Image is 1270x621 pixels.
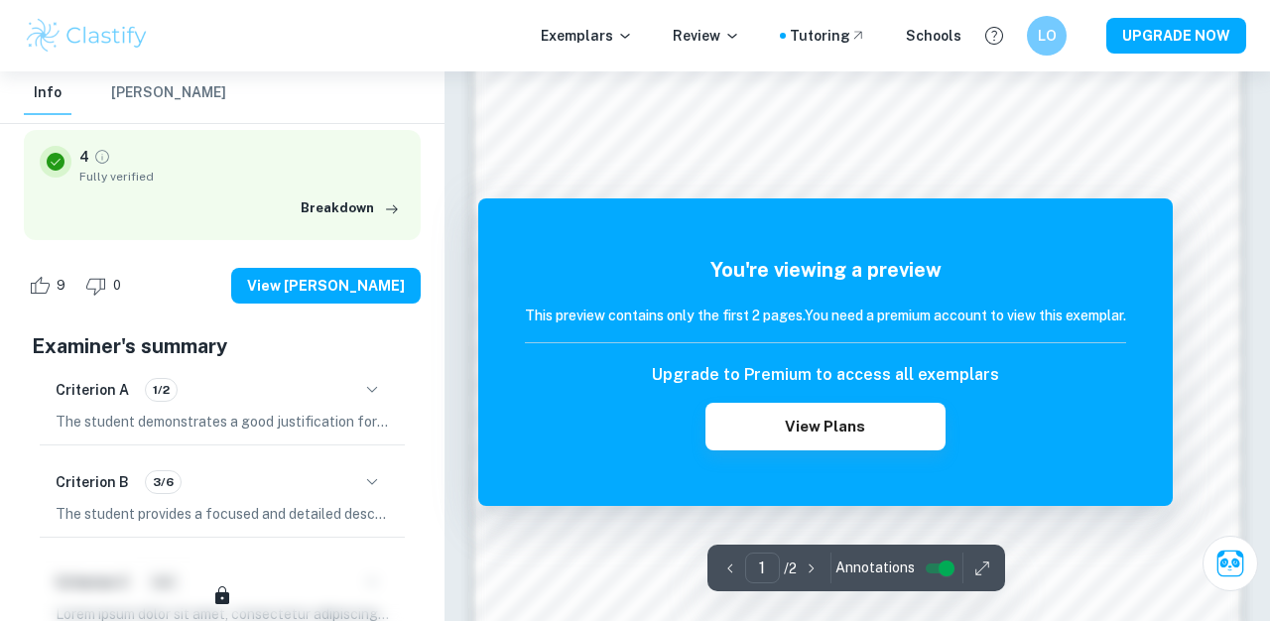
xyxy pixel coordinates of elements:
[79,168,405,186] span: Fully verified
[24,71,71,115] button: Info
[906,25,961,47] a: Schools
[784,558,797,579] p: / 2
[56,411,389,433] p: The student demonstrates a good justification for their choice of the topic, highlighting both pe...
[705,403,946,450] button: View Plans
[80,270,132,302] div: Dislike
[1106,18,1246,54] button: UPGRADE NOW
[46,276,76,296] span: 9
[56,379,129,401] h6: Criterion A
[1203,536,1258,591] button: Ask Clai
[835,558,915,578] span: Annotations
[673,25,740,47] p: Review
[111,71,226,115] button: [PERSON_NAME]
[525,305,1126,326] h6: This preview contains only the first 2 pages. You need a premium account to view this exemplar.
[56,503,389,525] p: The student provides a focused and detailed description of the main topic, including the aim and ...
[146,381,177,399] span: 1/2
[56,471,129,493] h6: Criterion B
[525,255,1126,285] h5: You're viewing a preview
[1036,25,1059,47] h6: LO
[652,363,999,387] h6: Upgrade to Premium to access all exemplars
[977,19,1011,53] button: Help and Feedback
[231,268,421,304] button: View [PERSON_NAME]
[79,146,89,168] p: 4
[24,270,76,302] div: Like
[32,331,413,361] h5: Examiner's summary
[146,473,181,491] span: 3/6
[102,276,132,296] span: 0
[790,25,866,47] a: Tutoring
[541,25,633,47] p: Exemplars
[296,193,405,223] button: Breakdown
[1027,16,1067,56] button: LO
[24,16,150,56] img: Clastify logo
[93,148,111,166] a: Grade fully verified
